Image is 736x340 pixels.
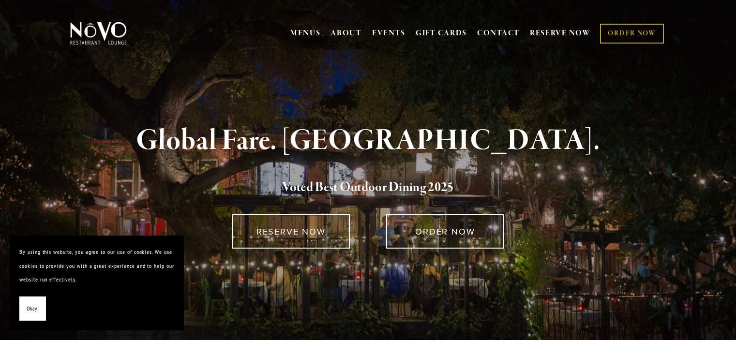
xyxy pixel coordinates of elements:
[330,29,362,38] a: ABOUT
[600,24,663,44] a: ORDER NOW
[19,296,46,321] button: Okay!
[232,214,350,249] a: RESERVE NOW
[290,29,321,38] a: MENUS
[282,179,447,197] a: Voted Best Outdoor Dining 202
[477,24,520,43] a: CONTACT
[19,245,174,287] p: By using this website, you agree to our use of cookies. We use cookies to provide you with a grea...
[27,302,39,316] span: Okay!
[86,177,650,198] h2: 5
[530,24,591,43] a: RESERVE NOW
[10,236,184,330] section: Cookie banner
[372,29,406,38] a: EVENTS
[68,21,129,45] img: Novo Restaurant &amp; Lounge
[416,24,467,43] a: GIFT CARDS
[386,214,504,249] a: ORDER NOW
[136,122,600,159] strong: Global Fare. [GEOGRAPHIC_DATA].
